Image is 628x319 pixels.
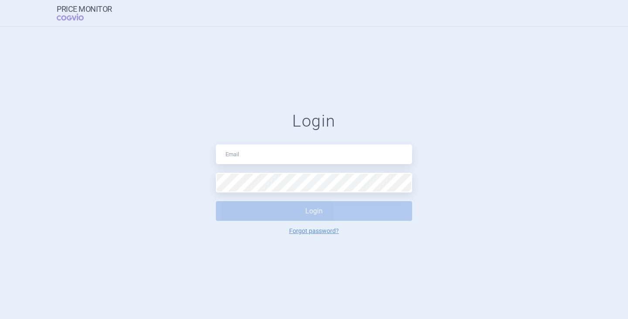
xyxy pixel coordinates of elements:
[216,201,412,221] button: Login
[216,144,412,164] input: Email
[57,5,112,21] a: Price MonitorCOGVIO
[289,228,339,234] a: Forgot password?
[57,14,96,21] span: COGVIO
[216,111,412,131] h1: Login
[57,5,112,14] strong: Price Monitor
